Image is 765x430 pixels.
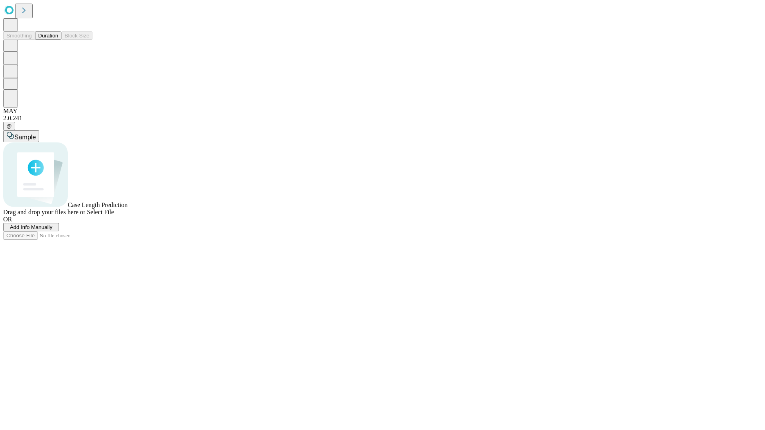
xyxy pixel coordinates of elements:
[14,134,36,141] span: Sample
[3,122,15,130] button: @
[3,209,85,215] span: Drag and drop your files here or
[61,31,92,40] button: Block Size
[3,115,762,122] div: 2.0.241
[3,107,762,115] div: MAY
[3,31,35,40] button: Smoothing
[3,130,39,142] button: Sample
[3,223,59,231] button: Add Info Manually
[87,209,114,215] span: Select File
[10,224,53,230] span: Add Info Manually
[68,201,127,208] span: Case Length Prediction
[6,123,12,129] span: @
[3,216,12,223] span: OR
[35,31,61,40] button: Duration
